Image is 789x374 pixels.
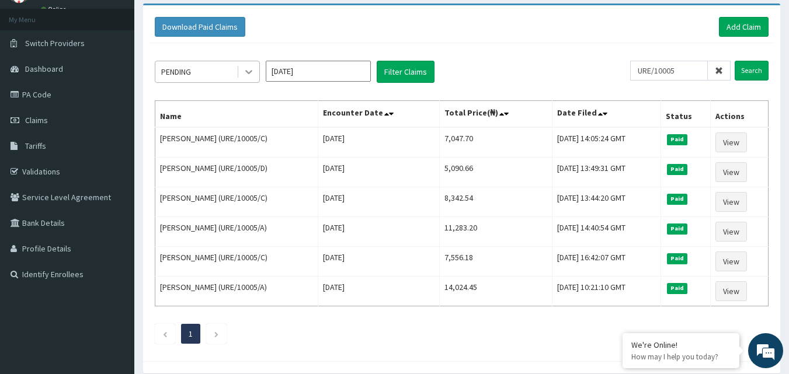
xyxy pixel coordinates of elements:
[155,101,318,128] th: Name
[439,158,552,187] td: 5,090.66
[439,217,552,247] td: 11,283.20
[552,127,661,158] td: [DATE] 14:05:24 GMT
[266,61,371,82] input: Select Month and Year
[25,141,46,151] span: Tariffs
[155,127,318,158] td: [PERSON_NAME] (URE/10005/C)
[439,277,552,306] td: 14,024.45
[377,61,435,83] button: Filter Claims
[552,247,661,277] td: [DATE] 16:42:07 GMT
[715,281,747,301] a: View
[715,192,747,212] a: View
[155,277,318,306] td: [PERSON_NAME] (URE/10005/A)
[667,253,688,264] span: Paid
[41,5,69,13] a: Online
[667,134,688,145] span: Paid
[715,162,747,182] a: View
[61,65,196,81] div: Chat with us now
[439,127,552,158] td: 7,047.70
[214,328,219,339] a: Next page
[719,17,769,37] a: Add Claim
[25,115,48,125] span: Claims
[6,250,223,291] textarea: Type your message and hit 'Enter'
[735,61,769,81] input: Search
[192,6,220,34] div: Minimize live chat window
[25,64,63,74] span: Dashboard
[189,328,193,339] a: Page 1 is your current page
[667,283,688,293] span: Paid
[439,247,552,277] td: 7,556.18
[318,101,439,128] th: Encounter Date
[439,101,552,128] th: Total Price(₦)
[155,187,318,217] td: [PERSON_NAME] (URE/10005/C)
[715,132,747,152] a: View
[552,277,661,306] td: [DATE] 10:21:10 GMT
[162,328,168,339] a: Previous page
[25,38,85,48] span: Switch Providers
[155,247,318,277] td: [PERSON_NAME] (URE/10005/C)
[318,158,439,187] td: [DATE]
[68,113,161,230] span: We're online!
[552,158,661,187] td: [DATE] 13:49:31 GMT
[631,340,731,350] div: We're Online!
[318,187,439,217] td: [DATE]
[439,187,552,217] td: 8,342.54
[552,101,661,128] th: Date Filed
[631,352,731,362] p: How may I help you today?
[667,194,688,204] span: Paid
[155,158,318,187] td: [PERSON_NAME] (URE/10005/D)
[155,217,318,247] td: [PERSON_NAME] (URE/10005/A)
[661,101,711,128] th: Status
[318,277,439,306] td: [DATE]
[711,101,769,128] th: Actions
[667,223,688,234] span: Paid
[667,164,688,174] span: Paid
[318,247,439,277] td: [DATE]
[552,187,661,217] td: [DATE] 13:44:20 GMT
[155,17,245,37] button: Download Paid Claims
[318,127,439,158] td: [DATE]
[630,61,708,81] input: Search by HMO ID
[22,58,47,88] img: d_794563401_company_1708531726252_794563401
[161,66,191,78] div: PENDING
[715,251,747,271] a: View
[552,217,661,247] td: [DATE] 14:40:54 GMT
[318,217,439,247] td: [DATE]
[715,222,747,242] a: View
